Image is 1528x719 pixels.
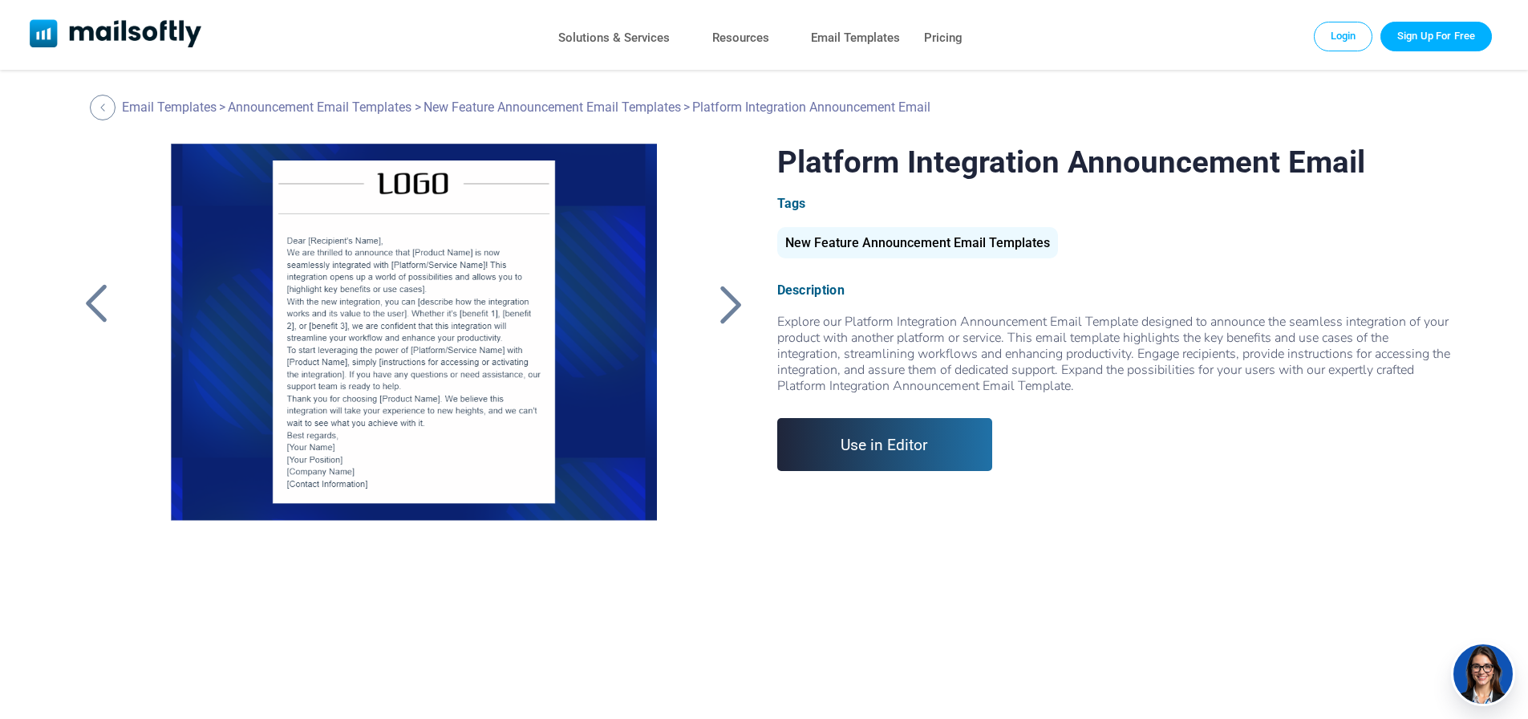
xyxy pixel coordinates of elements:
a: Use in Editor [777,418,993,471]
a: Back [76,283,116,325]
a: New Feature Announcement Email Templates [424,100,681,115]
a: Trial [1380,22,1492,51]
a: Pricing [924,26,963,50]
a: Mailsoftly [30,19,202,51]
div: Description [777,282,1452,298]
div: Tags [777,196,1452,211]
a: Back [711,283,752,325]
h1: Platform Integration Announcement Email [777,144,1452,180]
a: Platform Integration Announcement Email [144,144,683,545]
div: Explore our Platform Integration Announcement Email Template designed to announce the seamless in... [777,314,1452,394]
a: New Feature Announcement Email Templates [777,242,1058,249]
a: Resources [712,26,769,50]
a: Email Templates [122,100,217,115]
a: Login [1314,22,1373,51]
div: New Feature Announcement Email Templates [777,227,1058,258]
a: Announcement Email Templates [228,100,411,115]
a: Back [90,95,120,120]
a: Solutions & Services [558,26,670,50]
a: Email Templates [811,26,900,50]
